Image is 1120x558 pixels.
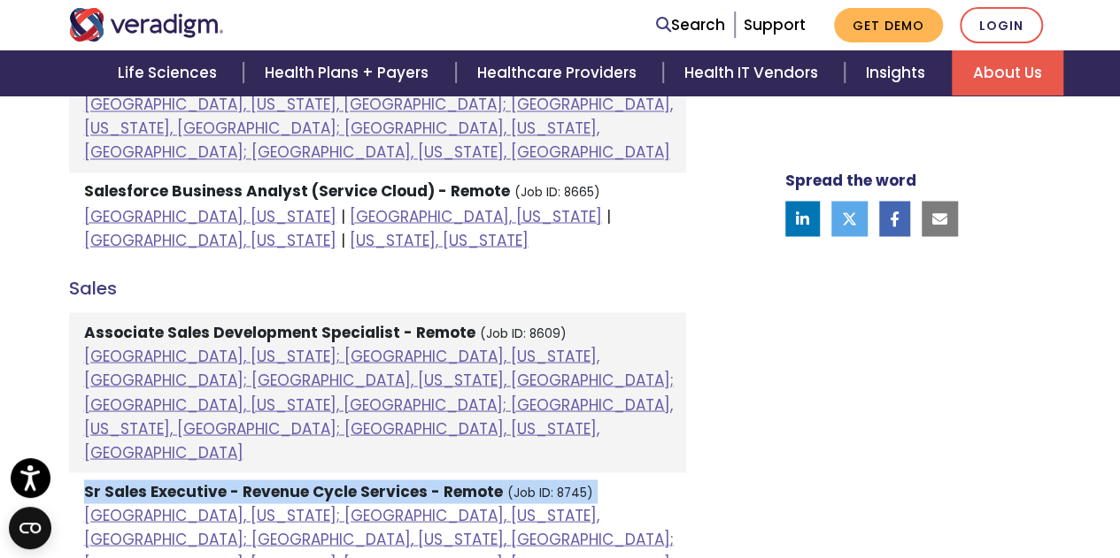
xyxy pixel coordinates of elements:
[845,50,952,96] a: Insights
[480,325,567,341] small: (Job ID: 8609)
[84,480,503,501] strong: Sr Sales Executive - Revenue Cycle Services - Remote
[84,321,475,342] strong: Associate Sales Development Specialist - Remote
[341,205,345,226] span: |
[960,7,1043,43] a: Login
[69,8,224,42] img: Veradigm logo
[656,13,725,37] a: Search
[606,205,611,226] span: |
[84,229,336,250] a: [GEOGRAPHIC_DATA], [US_STATE]
[9,507,51,549] button: Open CMP widget
[84,180,510,202] strong: Salesforce Business Analyst (Service Cloud) - Remote
[456,50,663,96] a: Healthcare Providers
[350,229,529,250] a: [US_STATE], [US_STATE]
[834,8,943,42] a: Get Demo
[744,14,806,35] a: Support
[84,205,336,226] a: [GEOGRAPHIC_DATA], [US_STATE]
[350,205,602,226] a: [GEOGRAPHIC_DATA], [US_STATE]
[243,50,455,96] a: Health Plans + Payers
[514,184,600,201] small: (Job ID: 8665)
[785,170,916,191] strong: Spread the word
[952,50,1063,96] a: About Us
[84,345,674,462] a: [GEOGRAPHIC_DATA], [US_STATE]; [GEOGRAPHIC_DATA], [US_STATE], [GEOGRAPHIC_DATA]; [GEOGRAPHIC_DATA...
[97,50,243,96] a: Life Sciences
[663,50,845,96] a: Health IT Vendors
[341,229,345,250] span: |
[69,277,686,298] h4: Sales
[507,484,593,501] small: (Job ID: 8745)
